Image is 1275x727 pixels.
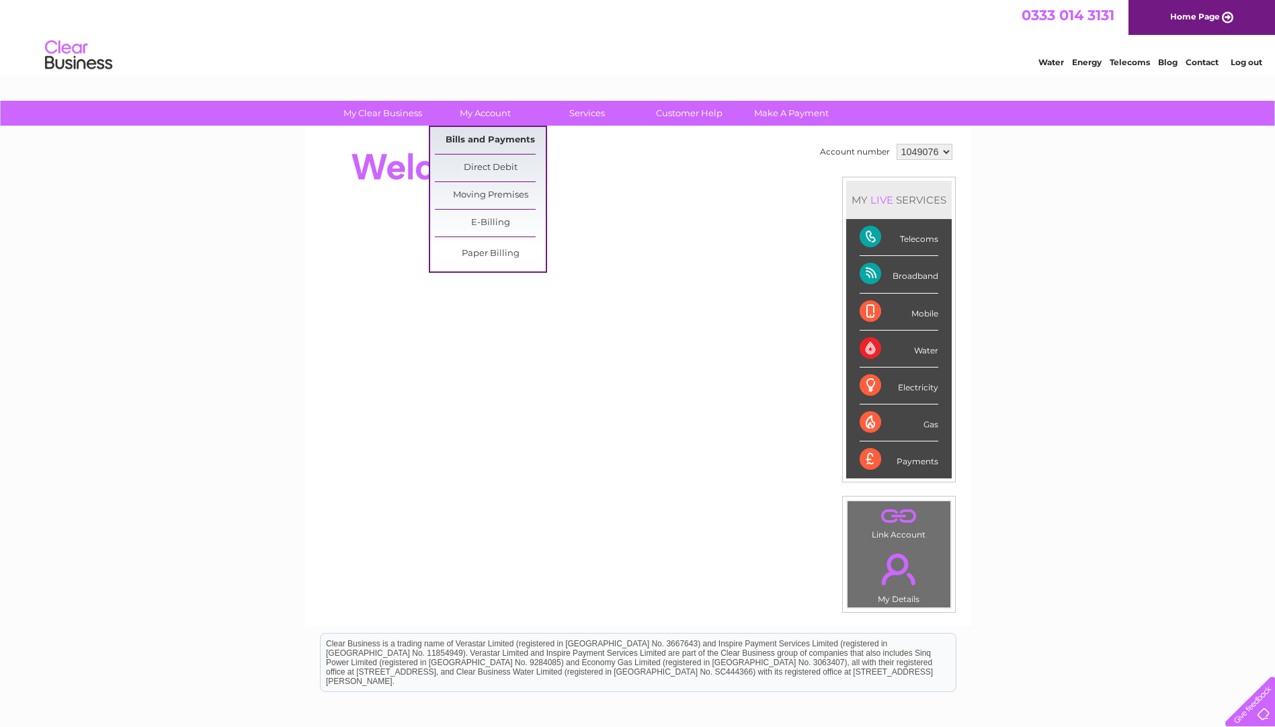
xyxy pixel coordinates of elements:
[1186,57,1219,67] a: Contact
[532,101,643,126] a: Services
[435,241,546,267] a: Paper Billing
[435,127,546,154] a: Bills and Payments
[634,101,745,126] a: Customer Help
[44,35,113,76] img: logo.png
[1022,7,1114,24] a: 0333 014 3131
[846,181,952,219] div: MY SERVICES
[847,501,951,543] td: Link Account
[817,140,893,163] td: Account number
[1110,57,1150,67] a: Telecoms
[435,210,546,237] a: E-Billing
[851,505,947,528] a: .
[860,331,938,368] div: Water
[429,101,540,126] a: My Account
[860,368,938,404] div: Electricity
[435,155,546,181] a: Direct Debit
[736,101,847,126] a: Make A Payment
[1231,57,1262,67] a: Log out
[860,404,938,441] div: Gas
[1038,57,1064,67] a: Water
[860,219,938,256] div: Telecoms
[1158,57,1178,67] a: Blog
[860,256,938,293] div: Broadband
[847,542,951,608] td: My Details
[851,546,947,593] a: .
[1072,57,1102,67] a: Energy
[327,101,438,126] a: My Clear Business
[860,294,938,331] div: Mobile
[321,7,956,65] div: Clear Business is a trading name of Verastar Limited (registered in [GEOGRAPHIC_DATA] No. 3667643...
[868,194,896,206] div: LIVE
[860,441,938,478] div: Payments
[435,182,546,209] a: Moving Premises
